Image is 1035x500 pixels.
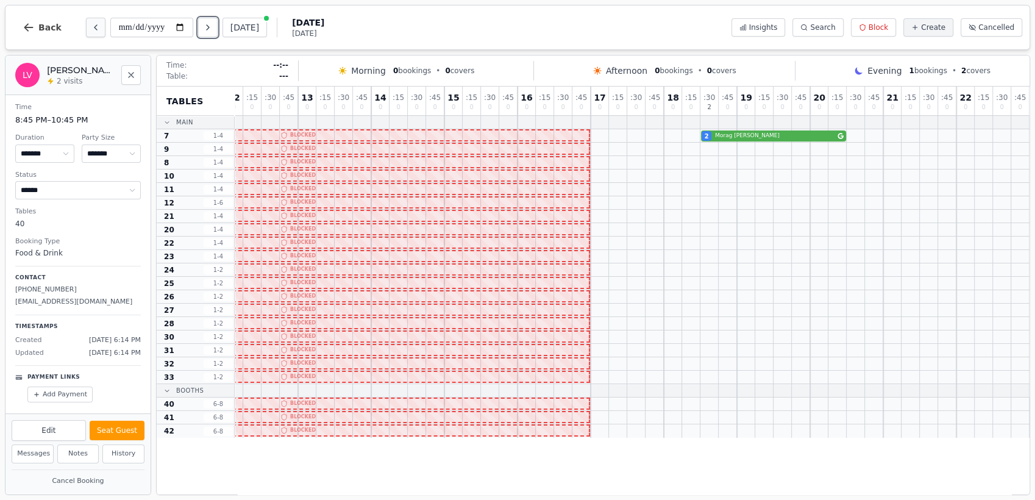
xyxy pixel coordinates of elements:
span: Booths [176,386,204,395]
span: 16 [521,93,532,102]
span: 12 [164,198,174,208]
span: 30 [164,332,174,342]
span: 20 [164,225,174,235]
span: 0 [616,104,619,110]
span: 26 [164,292,174,302]
span: Afternoon [606,65,647,77]
span: 6 - 8 [204,427,233,436]
span: : 15 [978,94,989,101]
span: Back [38,23,62,32]
span: 0 [445,66,450,75]
span: 0 [744,104,748,110]
dt: Time [15,102,141,113]
button: [DATE] [222,18,267,37]
span: 0 [598,104,602,110]
span: 0 [286,104,290,110]
span: 0 [655,66,660,75]
span: 0 [414,104,418,110]
button: Next day [198,18,218,37]
span: 0 [964,104,967,110]
span: 0 [634,104,638,110]
span: 1 - 2 [204,305,233,315]
span: 0 [908,104,912,110]
span: : 15 [905,94,916,101]
span: Block [869,23,888,32]
dt: Tables [15,207,141,217]
span: 8 [164,158,169,168]
span: Evening [867,65,902,77]
span: 22 [164,238,174,248]
span: : 45 [649,94,660,101]
span: 25 [164,279,174,288]
span: : 45 [1014,94,1026,101]
span: : 15 [539,94,550,101]
span: 1 - 2 [204,332,233,341]
span: 0 [379,104,382,110]
span: 28 [164,319,174,329]
span: 0 [268,104,272,110]
span: • [436,66,440,76]
span: 0 [433,104,436,110]
span: 17 [594,93,605,102]
p: Extra Details [15,412,141,426]
span: 0 [689,104,692,110]
span: : 45 [502,94,514,101]
p: Contact [15,274,141,282]
span: 1 - 2 [204,373,233,382]
span: 0 [853,104,857,110]
dt: Duration [15,133,74,143]
span: 0 [1000,104,1003,110]
span: 2 [961,66,966,75]
span: 1 - 4 [204,225,233,234]
span: : 30 [850,94,861,101]
span: Table: [166,71,188,81]
span: : 15 [466,94,477,101]
span: Created [15,335,42,346]
span: [DATE] [292,29,324,38]
span: : 30 [923,94,934,101]
span: : 30 [484,94,496,101]
span: 6 - 8 [204,413,233,422]
span: 21 [164,212,174,221]
span: [DATE] 6:14 PM [89,348,141,359]
span: 32 [164,359,174,369]
span: 1 - 2 [204,265,233,274]
span: 1 - 2 [204,279,233,288]
span: 42 [164,426,174,436]
span: : 45 [722,94,733,101]
span: 2 [707,104,711,110]
span: 0 [798,104,802,110]
span: : 45 [868,94,880,101]
span: 6 - 8 [204,399,233,409]
span: 13 [301,93,313,102]
dd: Food & Drink [15,248,141,259]
span: : 15 [612,94,624,101]
button: History [102,445,144,463]
span: 0 [452,104,455,110]
button: Block [851,18,896,37]
dt: Party Size [82,133,141,143]
span: 1 - 6 [204,198,233,207]
div: LV [15,63,40,87]
span: --:-- [273,60,288,70]
span: 0 [817,104,821,110]
span: 41 [164,413,174,423]
span: : 30 [703,94,715,101]
span: Tables [166,95,204,107]
span: 27 [164,305,174,315]
span: 0 [250,104,254,110]
span: covers [961,66,991,76]
span: 21 [886,93,898,102]
span: : 30 [630,94,642,101]
span: : 15 [831,94,843,101]
span: 0 [393,66,398,75]
span: [DATE] 6:14 PM [89,335,141,346]
span: 0 [671,104,675,110]
span: Morning [351,65,386,77]
span: 1 - 2 [204,359,233,368]
span: : 45 [575,94,587,101]
span: 33 [164,373,174,382]
span: bookings [909,66,947,76]
span: : 45 [283,94,294,101]
button: Messages [12,445,54,463]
